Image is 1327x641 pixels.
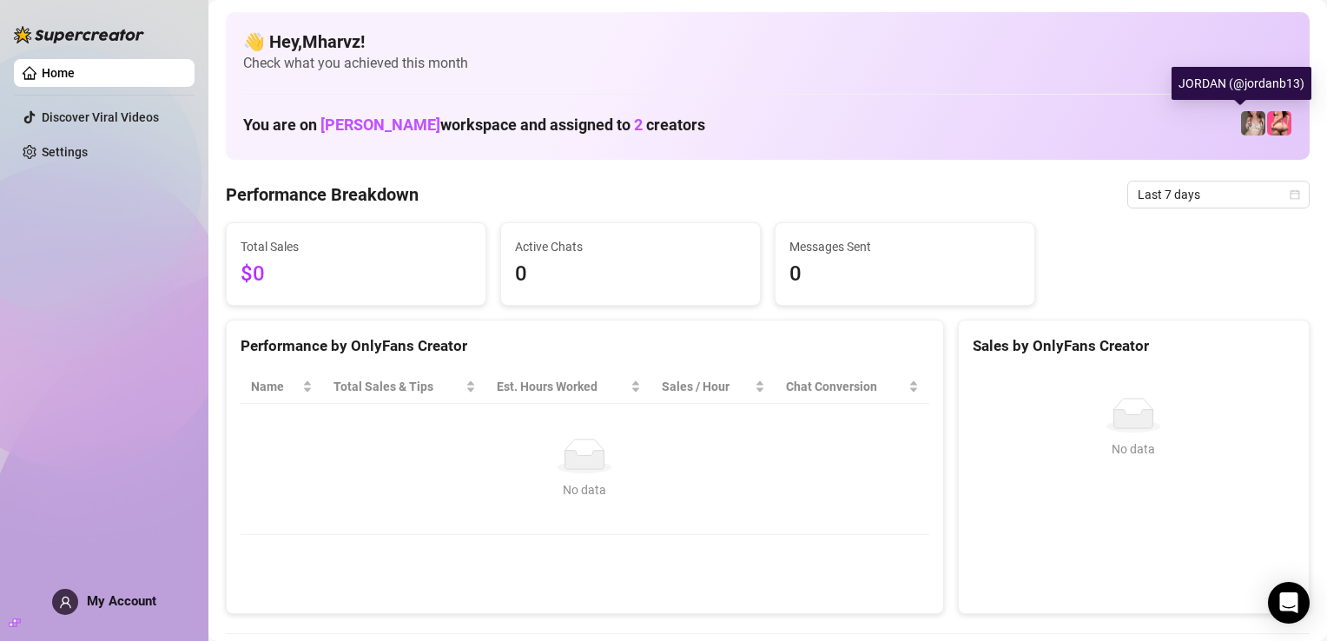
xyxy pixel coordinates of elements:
span: Check what you achieved this month [243,54,1292,73]
div: Est. Hours Worked [497,377,627,396]
th: Sales / Hour [651,370,776,404]
div: Open Intercom Messenger [1268,582,1310,624]
span: Total Sales [241,237,472,256]
div: Performance by OnlyFans Creator [241,334,929,358]
span: Last 7 days [1138,182,1299,208]
span: calendar [1290,189,1300,200]
a: Home [42,66,75,80]
img: JORDAN [1241,111,1265,135]
span: 2 [634,116,643,134]
div: Sales by OnlyFans Creator [973,334,1295,358]
div: JORDAN (@jordanb13) [1172,67,1311,100]
h4: Performance Breakdown [226,182,419,207]
a: Discover Viral Videos [42,110,159,124]
span: [PERSON_NAME] [320,116,440,134]
span: Messages Sent [789,237,1020,256]
span: My Account [87,593,156,609]
span: 0 [789,258,1020,291]
th: Name [241,370,323,404]
span: Sales / Hour [662,377,751,396]
div: No data [258,480,912,499]
div: No data [980,439,1288,459]
h1: You are on workspace and assigned to creators [243,116,705,135]
a: Settings [42,145,88,159]
th: Chat Conversion [776,370,928,404]
span: Total Sales & Tips [333,377,462,396]
img: logo-BBDzfeDw.svg [14,26,144,43]
h4: 👋 Hey, Mharvz ! [243,30,1292,54]
span: Chat Conversion [786,377,904,396]
span: $0 [241,258,472,291]
span: user [59,596,72,609]
th: Total Sales & Tips [323,370,486,404]
span: 0 [515,258,746,291]
img: Jordanb [1267,111,1291,135]
span: build [9,617,21,629]
span: Name [251,377,299,396]
span: Active Chats [515,237,746,256]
